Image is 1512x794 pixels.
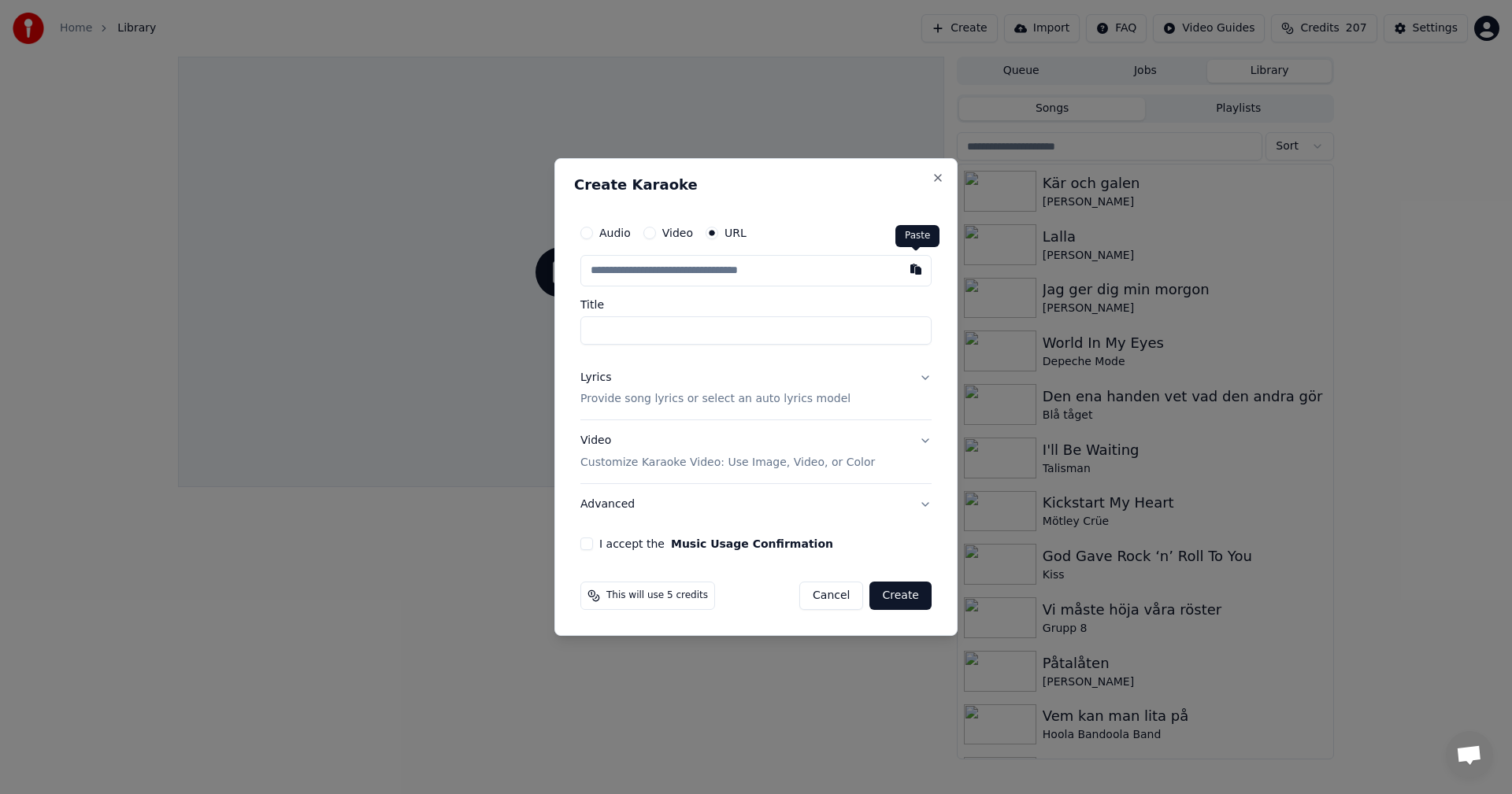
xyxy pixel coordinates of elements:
[580,434,875,471] div: Video
[606,589,708,602] span: This will use 5 credits
[671,538,833,549] button: I accept the
[599,227,631,238] label: Audio
[580,392,850,408] p: Provide song lyrics or select an auto lyrics model
[580,370,611,386] div: Lyrics
[580,455,875,471] p: Customize Karaoke Video: Use Image, Video, or Color
[580,357,932,420] button: LyricsProvide song lyrics or select an auto lyrics model
[724,227,747,238] label: URL
[580,299,932,310] label: Title
[580,421,932,484] button: VideoCustomize Karaoke Video: Use Image, Video, or Color
[574,178,938,192] h2: Create Karaoke
[662,227,693,238] label: Video
[799,582,863,610] button: Cancel
[580,484,932,525] button: Advanced
[869,582,932,610] button: Create
[895,225,939,247] div: Paste
[599,538,833,549] label: I accept the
